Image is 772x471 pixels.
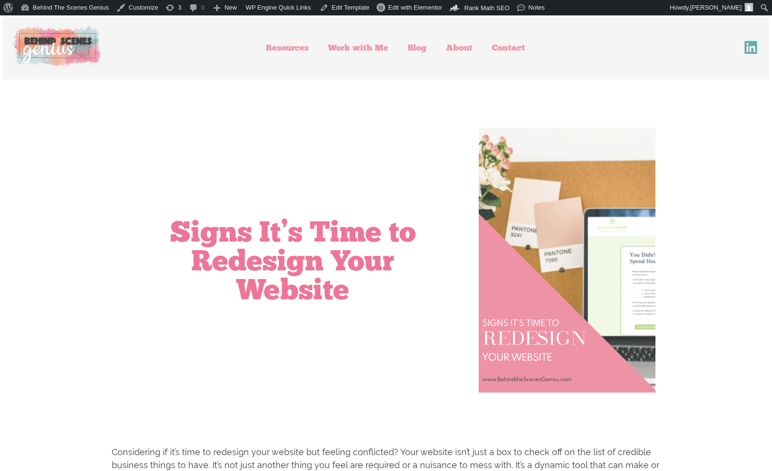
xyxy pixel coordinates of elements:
nav: Menu [120,37,670,59]
a: Resources [256,37,318,59]
h1: Signs It’s Time to Redesign Your Website [141,217,445,304]
a: About [436,37,482,59]
span: Rank Math SEO [464,4,510,12]
img: Redesign Your Website [479,127,656,393]
a: Contact [482,37,535,59]
a: Blog [398,37,436,59]
span: Edit with Elementor [388,4,442,11]
span: [PERSON_NAME] [690,4,742,11]
a: Work with Me [318,37,398,59]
